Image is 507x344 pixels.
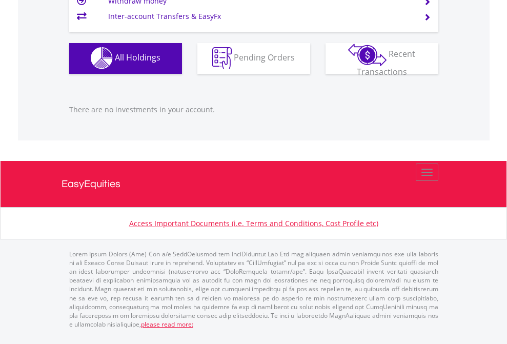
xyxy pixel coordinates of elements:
a: please read more: [141,320,193,329]
img: pending_instructions-wht.png [212,47,232,69]
a: Access Important Documents (i.e. Terms and Conditions, Cost Profile etc) [129,218,378,228]
img: holdings-wht.png [91,47,113,69]
button: Pending Orders [197,43,310,74]
button: Recent Transactions [326,43,438,74]
span: All Holdings [115,52,160,63]
span: Recent Transactions [357,48,416,77]
button: All Holdings [69,43,182,74]
span: Pending Orders [234,52,295,63]
p: There are no investments in your account. [69,105,438,115]
a: EasyEquities [62,161,446,207]
p: Lorem Ipsum Dolors (Ame) Con a/e SeddOeiusmod tem InciDiduntut Lab Etd mag aliquaen admin veniamq... [69,250,438,329]
img: transactions-zar-wht.png [348,44,387,66]
td: Inter-account Transfers & EasyFx [108,9,411,24]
